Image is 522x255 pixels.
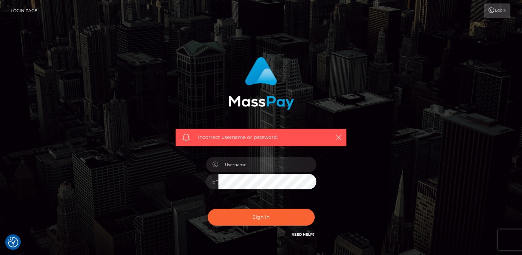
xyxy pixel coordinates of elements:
button: Consent Preferences [8,237,18,247]
a: Need Help? [292,232,315,237]
img: MassPay Login [228,57,294,110]
input: Username... [218,157,316,172]
img: Revisit consent button [8,237,18,247]
button: Sign in [208,209,315,226]
a: Login Page [11,3,37,18]
span: Incorrect username or password. [198,134,324,141]
a: Login [484,3,510,18]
